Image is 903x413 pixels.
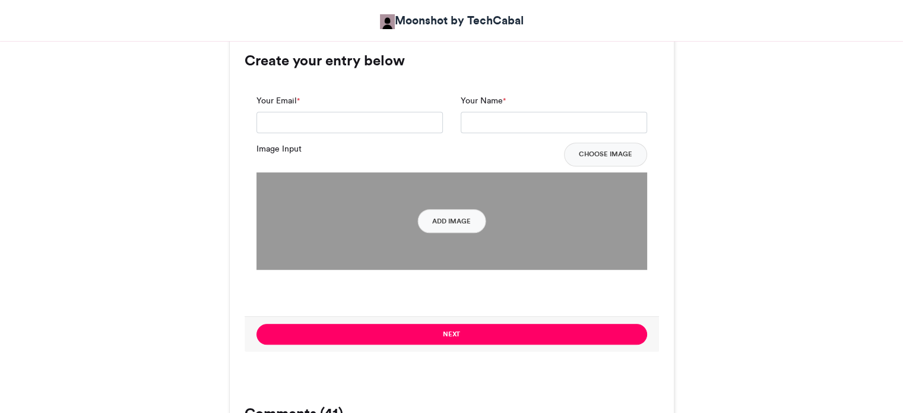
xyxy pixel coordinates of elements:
button: Next [256,324,647,345]
a: Moonshot by TechCabal [380,12,524,29]
button: Add Image [417,209,486,233]
button: Choose Image [564,143,647,166]
label: Image Input [256,143,302,155]
label: Your Email [256,94,300,107]
img: Moonshot by TechCabal [380,14,395,29]
h3: Create your entry below [245,53,659,68]
label: Your Name [461,94,506,107]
